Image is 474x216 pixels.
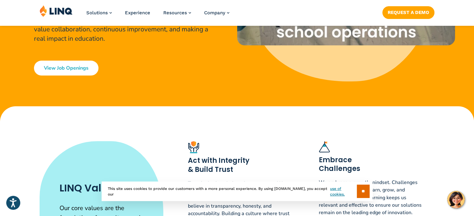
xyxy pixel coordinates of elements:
[382,5,434,19] nav: Button Navigation
[330,186,357,197] a: use of cookies.
[125,10,150,16] a: Experience
[204,10,229,16] a: Company
[447,191,465,208] button: Hello, have a question? Let’s chat.
[163,10,191,16] a: Resources
[382,6,434,19] a: Request a Demo
[319,156,423,173] h3: Embrace Challenges
[102,182,373,201] div: This site uses cookies to provide our customers with a more personal experience. By using [DOMAIN...
[34,61,98,76] a: View Job Openings
[188,156,292,174] h3: Act with Integrity & Build Trust
[204,10,225,16] span: Company
[40,5,73,17] img: LINQ | K‑12 Software
[60,181,143,195] h2: LINQ Values
[86,10,108,16] span: Solutions
[163,10,187,16] span: Resources
[86,5,229,25] nav: Primary Navigation
[86,10,112,16] a: Solutions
